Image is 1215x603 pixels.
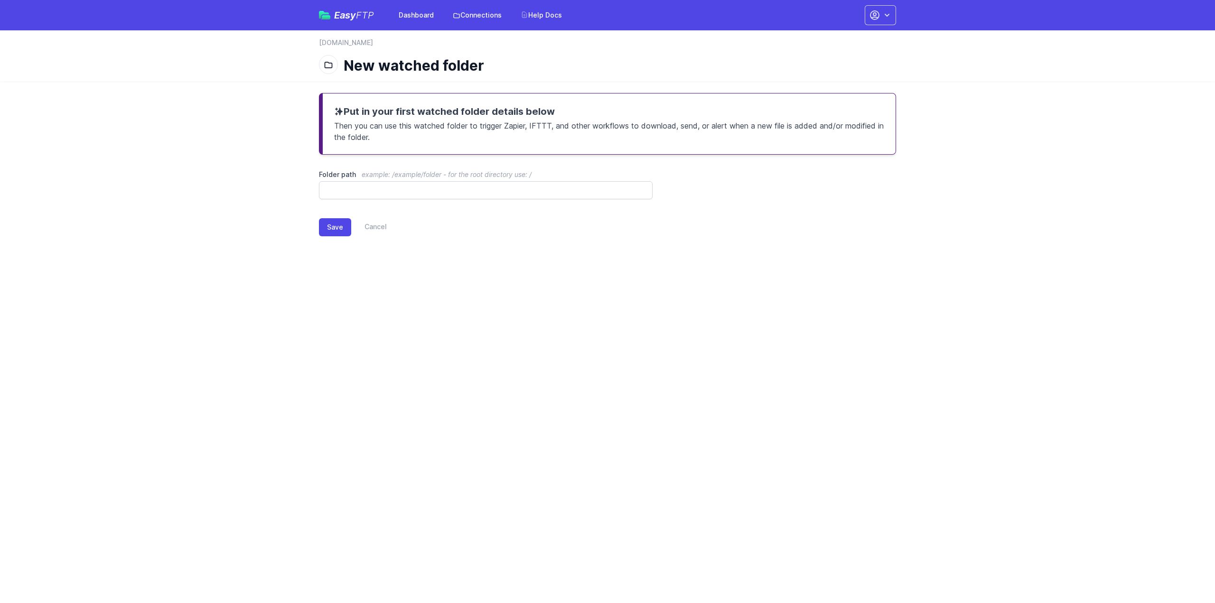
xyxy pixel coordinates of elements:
[334,105,884,118] h3: Put in your first watched folder details below
[334,10,374,20] span: Easy
[351,218,387,236] a: Cancel
[447,7,507,24] a: Connections
[344,57,888,74] h1: New watched folder
[362,170,532,178] span: example: /example/folder - for the root directory use: /
[319,10,374,20] a: EasyFTP
[515,7,568,24] a: Help Docs
[319,170,653,179] label: Folder path
[319,38,896,53] nav: Breadcrumb
[319,218,351,236] button: Save
[334,118,884,143] p: Then you can use this watched folder to trigger Zapier, IFTTT, and other workflows to download, s...
[319,38,373,47] a: [DOMAIN_NAME]
[319,11,330,19] img: easyftp_logo.png
[356,9,374,21] span: FTP
[393,7,439,24] a: Dashboard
